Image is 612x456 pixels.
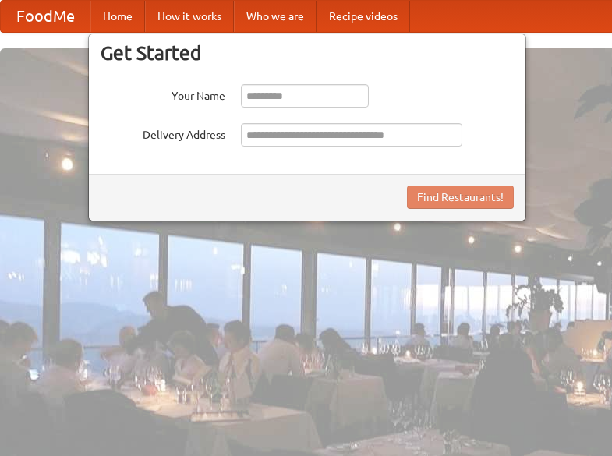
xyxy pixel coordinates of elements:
[90,1,145,32] a: Home
[101,84,225,104] label: Your Name
[317,1,410,32] a: Recipe videos
[1,1,90,32] a: FoodMe
[101,123,225,143] label: Delivery Address
[407,186,514,209] button: Find Restaurants!
[234,1,317,32] a: Who we are
[101,41,514,65] h3: Get Started
[145,1,234,32] a: How it works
